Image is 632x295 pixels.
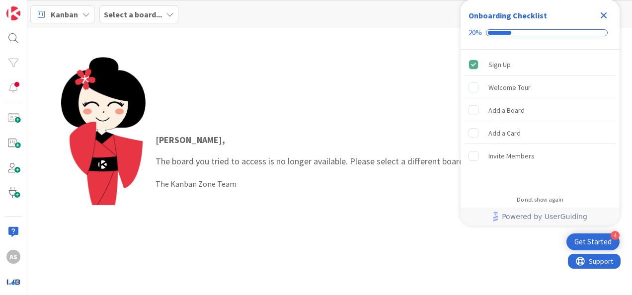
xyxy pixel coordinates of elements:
[465,99,616,121] div: Add a Board is incomplete.
[566,233,620,250] div: Open Get Started checklist, remaining modules: 4
[156,134,225,146] strong: [PERSON_NAME] ,
[574,237,612,247] div: Get Started
[517,196,563,204] div: Do not show again
[488,59,511,71] div: Sign Up
[488,127,521,139] div: Add a Card
[21,1,45,13] span: Support
[488,150,535,162] div: Invite Members
[461,50,620,189] div: Checklist items
[465,122,616,144] div: Add a Card is incomplete.
[6,6,20,20] img: Visit kanbanzone.com
[104,9,162,19] b: Select a board...
[469,28,482,37] div: 20%
[596,7,612,23] div: Close Checklist
[156,133,589,168] p: The board you tried to access is no longer available. Please select a different board from the dr...
[6,275,20,289] img: avatar
[488,104,525,116] div: Add a Board
[461,208,620,225] div: Footer
[469,28,612,37] div: Checklist progress: 20%
[469,9,547,21] div: Onboarding Checklist
[611,231,620,240] div: 4
[465,54,616,75] div: Sign Up is complete.
[6,250,20,264] div: AS
[488,81,531,93] div: Welcome Tour
[156,178,589,190] div: The Kanban Zone Team
[465,76,616,98] div: Welcome Tour is incomplete.
[51,8,78,20] span: Kanban
[502,211,587,222] span: Powered by UserGuiding
[465,145,616,167] div: Invite Members is incomplete.
[466,208,615,225] a: Powered by UserGuiding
